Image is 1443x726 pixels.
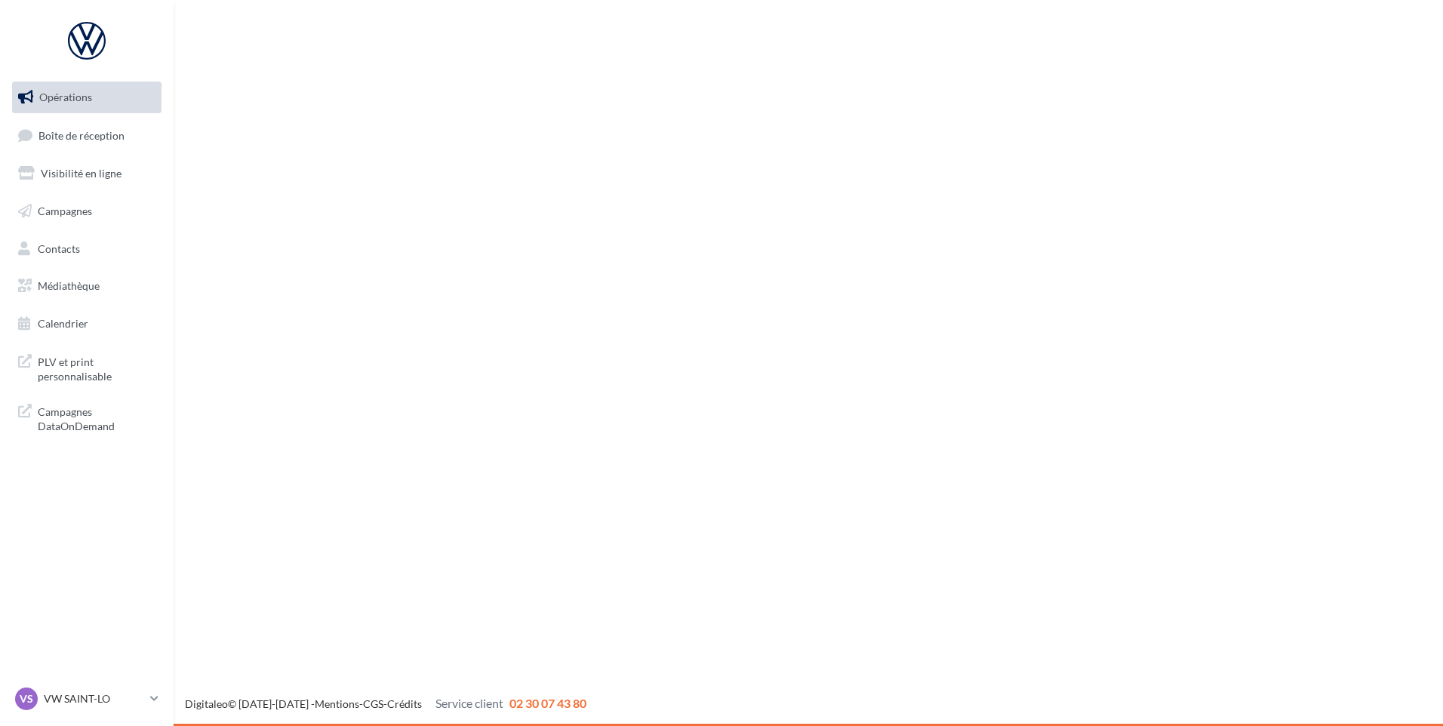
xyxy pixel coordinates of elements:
a: Boîte de réception [9,119,165,152]
a: Visibilité en ligne [9,158,165,189]
span: Médiathèque [38,279,100,292]
span: 02 30 07 43 80 [509,696,586,710]
span: Contacts [38,241,80,254]
span: PLV et print personnalisable [38,352,155,384]
a: VS VW SAINT-LO [12,684,162,713]
a: Calendrier [9,308,165,340]
span: Campagnes [38,205,92,217]
span: Boîte de réception [38,128,125,141]
a: Digitaleo [185,697,228,710]
a: Médiathèque [9,270,165,302]
a: CGS [363,697,383,710]
a: Mentions [315,697,359,710]
p: VW SAINT-LO [44,691,144,706]
span: Visibilité en ligne [41,167,122,180]
a: Campagnes [9,195,165,227]
a: PLV et print personnalisable [9,346,165,390]
span: © [DATE]-[DATE] - - - [185,697,586,710]
span: Calendrier [38,317,88,330]
a: Crédits [387,697,422,710]
a: Contacts [9,233,165,265]
a: Campagnes DataOnDemand [9,395,165,440]
span: Opérations [39,91,92,103]
span: Campagnes DataOnDemand [38,401,155,434]
span: Service client [435,696,503,710]
a: Opérations [9,82,165,113]
span: VS [20,691,33,706]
